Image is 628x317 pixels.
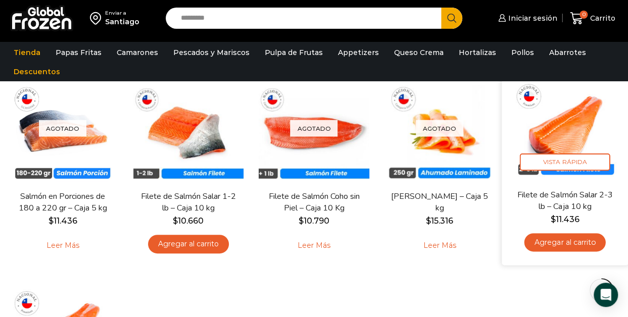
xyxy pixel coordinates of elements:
[454,43,501,62] a: Hortalizas
[168,43,255,62] a: Pescados y Mariscos
[588,13,615,23] span: Carrito
[524,233,606,251] a: Agregar al carrito: “Filete de Salmón Salar 2-3 lb - Caja 10 kg”
[39,120,86,136] p: Agotado
[551,214,579,224] bdi: 11.436
[49,216,54,226] span: $
[299,216,304,226] span: $
[333,43,384,62] a: Appetizers
[506,13,557,23] span: Iniciar sesión
[9,62,65,81] a: Descuentos
[426,216,453,226] bdi: 15.316
[299,216,329,226] bdi: 10.790
[551,214,556,224] span: $
[13,191,113,214] a: Salmón en Porciones de 180 a 220 gr – Caja 5 kg
[112,43,163,62] a: Camarones
[260,43,328,62] a: Pulpa de Frutas
[515,189,615,213] a: Filete de Salmón Salar 2-3 lb – Caja 10 kg
[579,11,588,19] span: 0
[31,235,95,256] a: Leé más sobre “Salmón en Porciones de 180 a 220 gr - Caja 5 kg”
[173,216,204,226] bdi: 10.660
[264,191,364,214] a: Filete de Salmón Coho sin Piel – Caja 10 Kg
[496,8,557,28] a: Iniciar sesión
[441,8,462,29] button: Search button
[416,120,463,136] p: Agotado
[51,43,107,62] a: Papas Fritas
[520,153,610,171] span: Vista Rápida
[408,235,472,256] a: Leé más sobre “Salmón Ahumado Laminado - Caja 5 kg”
[173,216,178,226] span: $
[506,43,539,62] a: Pollos
[148,235,229,253] a: Agregar al carrito: “Filete de Salmón Salar 1-2 lb – Caja 10 kg”
[105,10,139,17] div: Enviar a
[282,235,346,256] a: Leé más sobre “Filete de Salmón Coho sin Piel – Caja 10 Kg”
[90,10,105,27] img: address-field-icon.svg
[389,43,449,62] a: Queso Crema
[49,216,77,226] bdi: 11.436
[139,191,238,214] a: Filete de Salmón Salar 1-2 lb – Caja 10 kg
[544,43,591,62] a: Abarrotes
[105,17,139,27] div: Santiago
[567,7,618,30] a: 0 Carrito
[390,191,490,214] a: [PERSON_NAME] – Caja 5 kg
[426,216,431,226] span: $
[9,43,45,62] a: Tienda
[594,283,618,307] div: Open Intercom Messenger
[290,120,337,136] p: Agotado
